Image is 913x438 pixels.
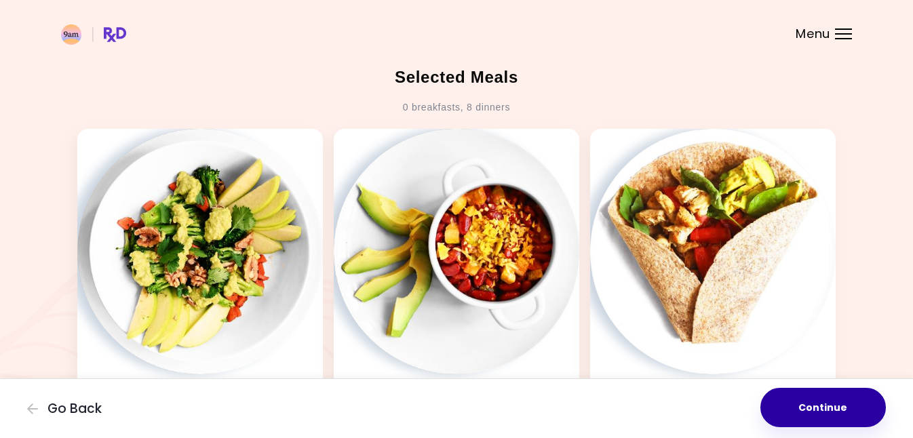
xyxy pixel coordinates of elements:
img: RxDiet [61,24,126,45]
button: Continue [760,388,886,427]
div: 0 breakfasts , 8 dinners [403,97,510,119]
button: Go Back [27,401,109,416]
span: Menu [796,28,830,40]
h2: Selected Meals [395,66,518,89]
span: Go Back [47,401,102,416]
